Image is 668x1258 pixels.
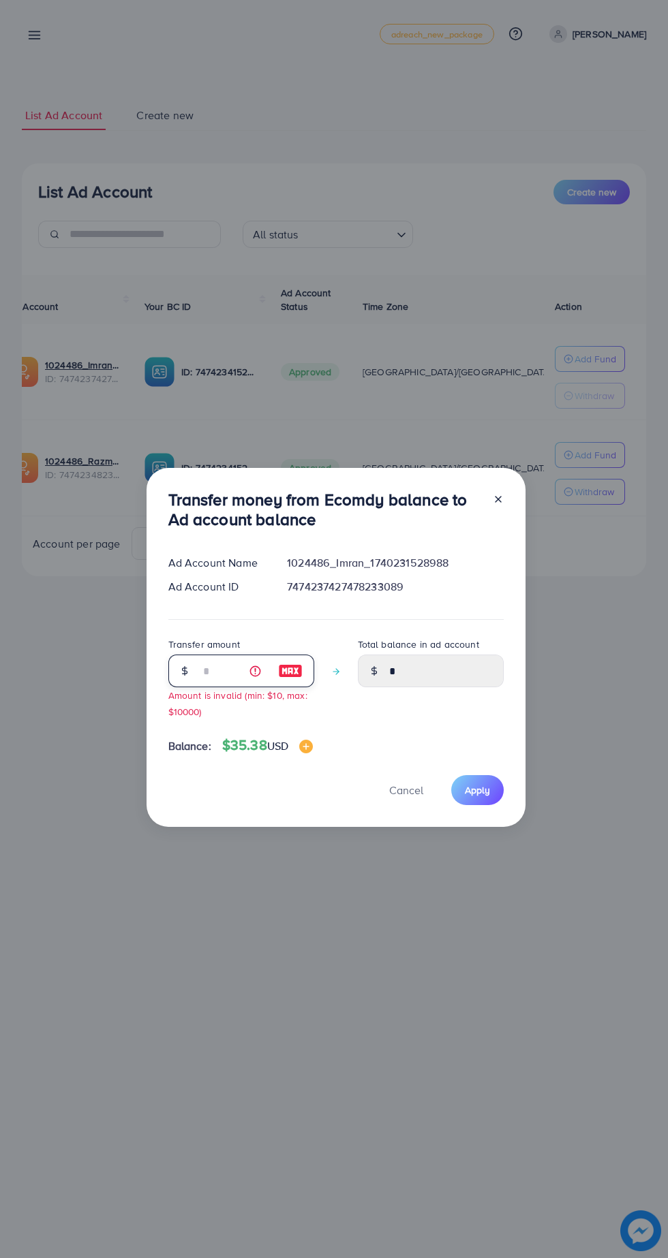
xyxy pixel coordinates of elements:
div: 7474237427478233089 [276,579,514,595]
button: Cancel [372,775,440,804]
img: image [278,663,303,679]
span: Cancel [389,783,423,798]
div: 1024486_Imran_1740231528988 [276,555,514,571]
h4: $35.38 [222,737,313,754]
label: Transfer amount [168,638,240,651]
div: Ad Account ID [157,579,277,595]
button: Apply [451,775,504,804]
span: Apply [465,783,490,797]
div: Ad Account Name [157,555,277,571]
span: Balance: [168,738,211,754]
img: image [299,740,313,753]
h3: Transfer money from Ecomdy balance to Ad account balance [168,490,482,529]
small: Amount is invalid (min: $10, max: $10000) [168,689,307,717]
span: USD [267,738,288,753]
label: Total balance in ad account [358,638,479,651]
